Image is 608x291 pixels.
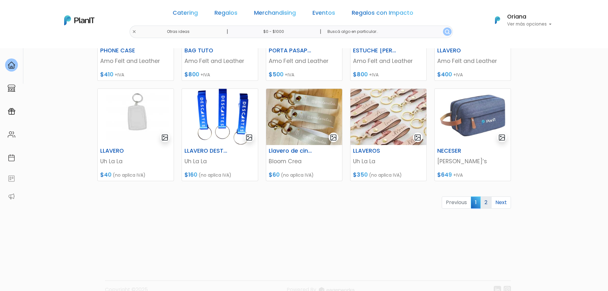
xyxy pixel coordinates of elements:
img: people-662611757002400ad9ed0e3c099ab2801c6687ba6c219adb57efc949bc21e19d.svg [8,131,15,138]
p: Amo Felt and Leather [184,57,255,65]
div: ¿Necesitás ayuda? [33,6,92,19]
a: Next [491,196,511,209]
a: Regalos [214,10,237,18]
p: Bloom Crea [269,157,340,165]
p: Amo Felt and Leather [353,57,424,65]
a: 2 [480,196,492,209]
a: Regalos con Impacto [352,10,413,18]
button: PlanIt Logo Oriana Ver más opciones [487,12,552,28]
span: $40 [100,171,111,179]
p: Uh La La [184,157,255,165]
img: thumb_Dise%C3%B1o_sin_t%C3%ADtulo_-_2024-12-05T123133.576.png [182,89,258,145]
img: thumb_WhatsApp_Image_2023-05-22_at_12.53.19.jpeg [98,89,174,145]
h6: LLAVERO DESTAPADOR [181,148,233,154]
p: Amo Felt and Leather [269,57,340,65]
span: +IVA [285,72,294,78]
img: close-6986928ebcb1d6c9903e3b54e860dbc4d054630f23adef3a32610726dff6a82b.svg [132,30,136,34]
span: +IVA [200,72,210,78]
span: $649 [437,171,452,179]
h6: PORTA PASAPORTE 1 [265,47,317,54]
a: gallery-light Llavero de cinta Bloom Crea $60 (no aplica IVA) [266,88,342,181]
span: +IVA [453,72,463,78]
img: gallery-light [414,134,421,141]
p: Ver más opciones [507,22,552,27]
h6: Llavero de cinta [265,148,317,154]
a: Eventos [312,10,335,18]
span: $410 [100,71,113,78]
a: gallery-light LLAVERO DESTAPADOR Uh La La $160 (no aplica IVA) [182,88,258,181]
input: Buscá algo en particular.. [322,26,453,38]
img: search_button-432b6d5273f82d61273b3651a40e1bd1b912527efae98b1b7a1b2c0702e16a8d.svg [445,29,450,34]
span: $60 [269,171,280,179]
h6: Oriana [507,14,552,20]
span: +IVA [369,72,379,78]
img: partners-52edf745621dab592f3b2c58e3bca9d71375a7ef29c3b500c9f145b62cc070d4.svg [8,193,15,200]
a: Catering [173,10,198,18]
h6: LLAVEROS [349,148,402,154]
span: (no aplica IVA) [199,172,231,178]
img: thumb_7E073267-E896-458E-9A1D-442C73EB9A8A.jpeg [435,89,511,145]
img: PlanIt Logo [491,13,505,27]
span: $800 [184,71,199,78]
h6: LLAVERO [433,47,486,54]
img: gallery-light [245,134,253,141]
p: Uh La La [100,157,171,165]
p: | [320,28,321,35]
span: $500 [269,71,283,78]
p: Amo Felt and Leather [437,57,508,65]
a: Merchandising [254,10,296,18]
span: (no aplica IVA) [113,172,146,178]
img: gallery-light [161,134,169,141]
span: 1 [471,196,481,208]
span: +IVA [115,72,124,78]
span: (no aplica IVA) [369,172,402,178]
span: $160 [184,171,197,179]
span: $350 [353,171,368,179]
img: home-e721727adea9d79c4d83392d1f703f7f8bce08238fde08b1acbfd93340b81755.svg [8,61,15,69]
h6: ESTUCHE [PERSON_NAME] [349,47,402,54]
a: gallery-light LLAVERO Uh La La $40 (no aplica IVA) [97,88,174,181]
a: gallery-light NECESER [PERSON_NAME]’s $649 +IVA [434,88,511,181]
h6: PHONE CASE [96,47,149,54]
h6: BAG TUTO [181,47,233,54]
img: marketplace-4ceaa7011d94191e9ded77b95e3339b90024bf715f7c57f8cf31f2d8c509eaba.svg [8,84,15,92]
img: calendar-87d922413cdce8b2cf7b7f5f62616a5cf9e4887200fb71536465627b3292af00.svg [8,154,15,162]
p: Uh La La [353,157,424,165]
img: gallery-light [498,134,506,141]
img: thumb_WhatsApp_Image_2024-02-25_at_20.19.14.jpeg [350,89,426,145]
p: | [227,28,228,35]
span: (no aplica IVA) [281,172,314,178]
h6: LLAVERO [96,148,149,154]
span: $800 [353,71,368,78]
p: Amo Felt and Leather [100,57,171,65]
img: thumb_WhatsApp_Image_2023-11-17_at_09.55.11.jpeg [266,89,342,145]
img: gallery-light [330,134,337,141]
h6: NECESER [433,148,486,154]
a: gallery-light LLAVEROS Uh La La $350 (no aplica IVA) [350,88,427,181]
img: feedback-78b5a0c8f98aac82b08bfc38622c3050aee476f2c9584af64705fc4e61158814.svg [8,175,15,182]
span: $400 [437,71,452,78]
span: +IVA [453,172,463,178]
img: PlanIt Logo [64,15,94,25]
img: campaigns-02234683943229c281be62815700db0a1741e53638e28bf9629b52c665b00959.svg [8,108,15,115]
p: [PERSON_NAME]’s [437,157,508,165]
